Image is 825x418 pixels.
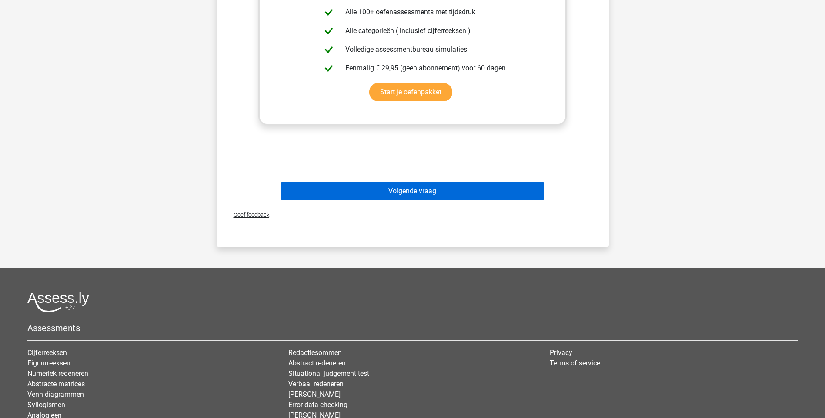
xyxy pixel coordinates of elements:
[288,380,344,388] a: Verbaal redeneren
[227,212,269,218] span: Geef feedback
[27,380,85,388] a: Abstracte matrices
[550,359,600,367] a: Terms of service
[27,292,89,312] img: Assessly logo
[27,323,798,333] h5: Assessments
[288,390,341,398] a: [PERSON_NAME]
[27,401,65,409] a: Syllogismen
[288,369,369,378] a: Situational judgement test
[27,359,70,367] a: Figuurreeksen
[27,348,67,357] a: Cijferreeksen
[288,401,347,409] a: Error data checking
[288,359,346,367] a: Abstract redeneren
[288,348,342,357] a: Redactiesommen
[369,83,452,101] a: Start je oefenpakket
[27,369,88,378] a: Numeriek redeneren
[27,390,84,398] a: Venn diagrammen
[281,182,544,200] button: Volgende vraag
[550,348,572,357] a: Privacy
